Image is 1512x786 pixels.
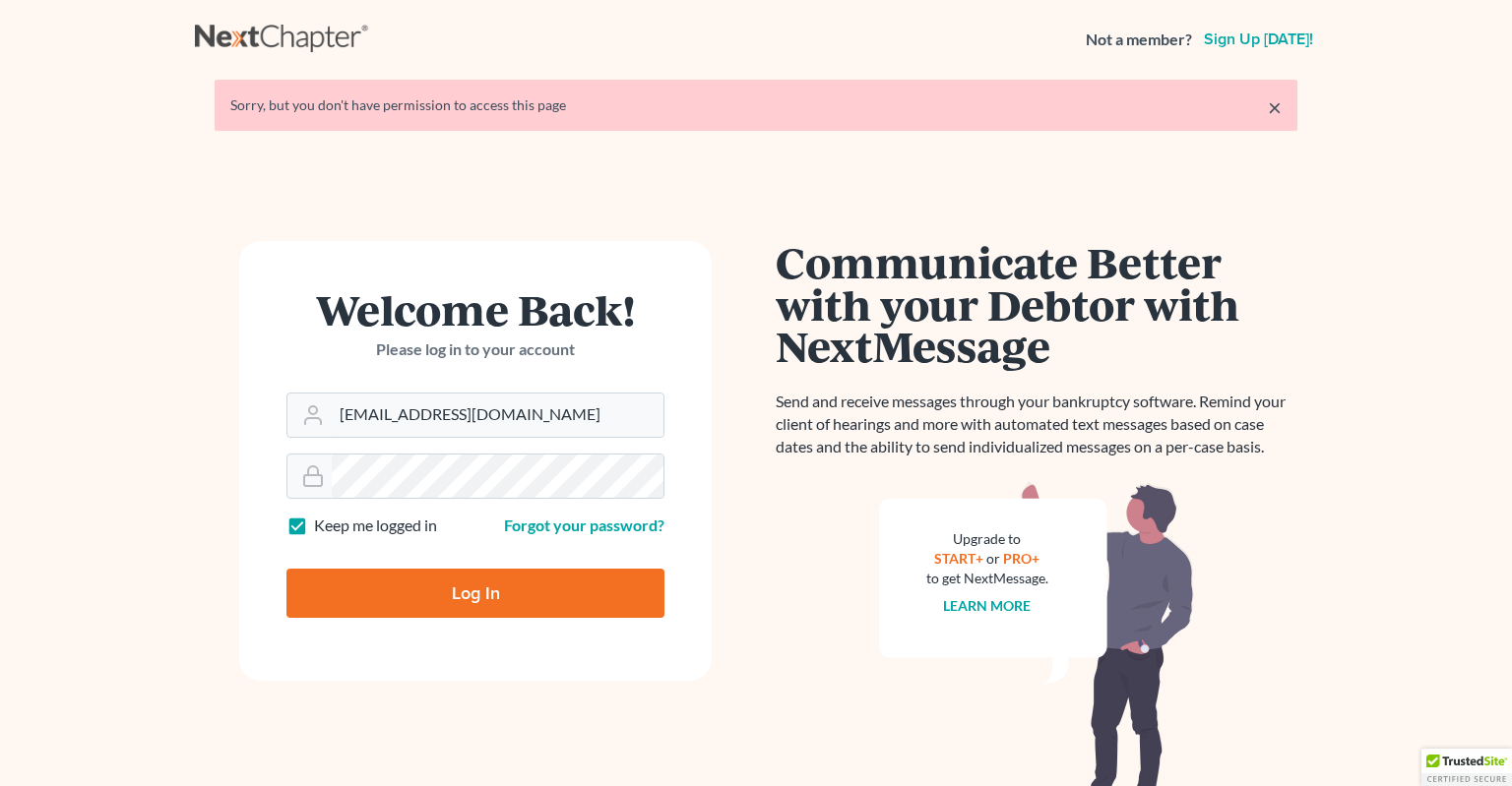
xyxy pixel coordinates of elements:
[926,569,1048,588] div: to get NextMessage.
[776,391,1297,458] p: Send and receive messages through your bankruptcy software. Remind your client of hearings and mo...
[286,569,664,618] input: Log In
[1004,550,1040,567] a: PRO+
[926,529,1048,549] div: Upgrade to
[332,393,663,437] input: Email Address
[230,95,1282,115] div: Sorry, but you don't have permission to access this page
[944,597,1032,614] a: Learn more
[286,288,664,331] h1: Welcome Back!
[1086,29,1192,51] strong: Not a member?
[935,550,984,567] a: START+
[314,514,437,537] label: Keep me logged in
[1268,95,1282,119] a: ×
[987,550,1001,567] span: or
[776,241,1297,367] h1: Communicate Better with your Debtor with NextMessage
[504,515,664,534] a: Forgot your password?
[1200,31,1317,47] a: Sign up [DATE]!
[1421,749,1512,786] div: TrustedSite Certified
[286,338,664,361] p: Please log in to your account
